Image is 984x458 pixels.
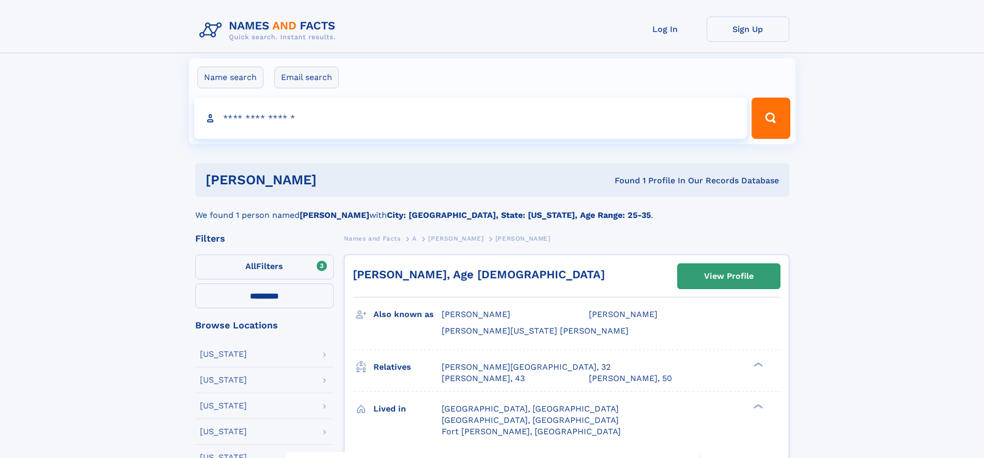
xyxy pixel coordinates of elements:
div: [US_STATE] [200,350,247,358]
span: [PERSON_NAME] [428,235,483,242]
div: [US_STATE] [200,402,247,410]
div: Found 1 Profile In Our Records Database [465,175,779,186]
h1: [PERSON_NAME] [206,173,466,186]
span: All [245,261,256,271]
img: Logo Names and Facts [195,17,344,44]
span: [PERSON_NAME] [495,235,551,242]
a: [PERSON_NAME], 50 [589,373,672,384]
span: [GEOGRAPHIC_DATA], [GEOGRAPHIC_DATA] [442,415,619,425]
span: [PERSON_NAME] [589,309,658,319]
label: Filters [195,255,334,279]
a: [PERSON_NAME][GEOGRAPHIC_DATA], 32 [442,361,611,373]
label: Email search [274,67,339,88]
a: View Profile [678,264,780,289]
div: ❯ [751,403,763,409]
a: [PERSON_NAME], Age [DEMOGRAPHIC_DATA] [353,268,605,281]
div: [US_STATE] [200,376,247,384]
div: [US_STATE] [200,428,247,436]
a: Names and Facts [344,232,401,245]
h3: Relatives [373,358,442,376]
div: We found 1 person named with . [195,197,789,222]
span: A [412,235,417,242]
div: ❯ [751,361,763,368]
h3: Also known as [373,306,442,323]
span: [PERSON_NAME] [442,309,510,319]
a: Log In [624,17,707,42]
span: Fort [PERSON_NAME], [GEOGRAPHIC_DATA] [442,427,621,436]
span: [PERSON_NAME][US_STATE] [PERSON_NAME] [442,326,629,336]
div: View Profile [704,264,754,288]
a: [PERSON_NAME], 43 [442,373,525,384]
input: search input [194,98,747,139]
a: [PERSON_NAME] [428,232,483,245]
a: Sign Up [707,17,789,42]
b: [PERSON_NAME] [300,210,369,220]
span: [GEOGRAPHIC_DATA], [GEOGRAPHIC_DATA] [442,404,619,414]
b: City: [GEOGRAPHIC_DATA], State: [US_STATE], Age Range: 25-35 [387,210,651,220]
label: Name search [197,67,263,88]
button: Search Button [752,98,790,139]
a: A [412,232,417,245]
h3: Lived in [373,400,442,418]
div: Filters [195,234,334,243]
div: Browse Locations [195,321,334,330]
